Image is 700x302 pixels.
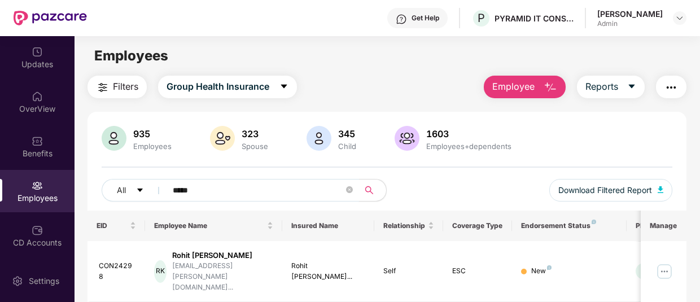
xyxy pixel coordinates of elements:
img: svg+xml;base64,PHN2ZyB4bWxucz0iaHR0cDovL3d3dy53My5vcmcvMjAwMC9zdmciIHdpZHRoPSI4IiBoZWlnaHQ9IjgiIH... [547,265,552,270]
button: Filters [88,76,147,98]
button: Allcaret-down [102,179,170,202]
div: [EMAIL_ADDRESS][PERSON_NAME][DOMAIN_NAME]... [172,261,273,293]
img: svg+xml;base64,PHN2ZyBpZD0iQmVuZWZpdHMiIHhtbG5zPSJodHRwOi8vd3d3LnczLm9yZy8yMDAwL3N2ZyIgd2lkdGg9Ij... [32,135,43,147]
div: 323 [239,128,270,139]
div: PYRAMID IT CONSULTING PRIVATE LIMITED [495,13,574,24]
span: Filters [113,80,138,94]
img: svg+xml;base64,PHN2ZyBpZD0iVXBkYXRlZCIgeG1sbnM9Imh0dHA6Ly93d3cudzMub3JnLzIwMDAvc3ZnIiB3aWR0aD0iMj... [32,46,43,58]
th: Insured Name [282,211,374,241]
div: Employees+dependents [424,142,514,151]
img: svg+xml;base64,PHN2ZyB4bWxucz0iaHR0cDovL3d3dy53My5vcmcvMjAwMC9zdmciIHdpZHRoPSI4IiBoZWlnaHQ9IjgiIH... [592,220,596,224]
img: svg+xml;base64,PHN2ZyBpZD0iRHJvcGRvd24tMzJ4MzIiIHhtbG5zPSJodHRwOi8vd3d3LnczLm9yZy8yMDAwL3N2ZyIgd2... [675,14,684,23]
span: caret-down [279,82,288,92]
button: Download Filtered Report [549,179,672,202]
span: caret-down [136,186,144,195]
img: manageButton [655,262,673,281]
div: ESC [452,266,503,277]
span: EID [97,221,128,230]
img: svg+xml;base64,PHN2ZyBpZD0iQ0RfQWNjb3VudHMiIGRhdGEtbmFtZT0iQ0QgQWNjb3VudHMiIHhtbG5zPSJodHRwOi8vd3... [32,225,43,236]
div: Self [383,266,434,277]
img: svg+xml;base64,PHN2ZyBpZD0iSG9tZSIgeG1sbnM9Imh0dHA6Ly93d3cudzMub3JnLzIwMDAvc3ZnIiB3aWR0aD0iMjAiIG... [32,91,43,102]
div: Rohit [PERSON_NAME] [172,250,273,261]
button: Employee [484,76,566,98]
img: svg+xml;base64,PHN2ZyB4bWxucz0iaHR0cDovL3d3dy53My5vcmcvMjAwMC9zdmciIHhtbG5zOnhsaW5rPSJodHRwOi8vd3... [395,126,419,151]
th: Employee Name [145,211,283,241]
button: search [358,179,387,202]
img: svg+xml;base64,PHN2ZyBpZD0iSGVscC0zMngzMiIgeG1sbnM9Imh0dHA6Ly93d3cudzMub3JnLzIwMDAvc3ZnIiB3aWR0aD... [396,14,407,25]
img: svg+xml;base64,PHN2ZyB4bWxucz0iaHR0cDovL3d3dy53My5vcmcvMjAwMC9zdmciIHdpZHRoPSIyNCIgaGVpZ2h0PSIyNC... [664,81,678,94]
th: Manage [641,211,686,241]
div: Employees [131,142,174,151]
span: close-circle [346,186,353,193]
div: 1603 [424,128,514,139]
div: Get Help [412,14,439,23]
span: Employee Name [154,221,265,230]
div: Settings [25,275,63,287]
div: 345 [336,128,358,139]
div: Endorsement Status [521,221,618,230]
button: Reportscaret-down [577,76,645,98]
div: 935 [131,128,174,139]
span: caret-down [627,82,636,92]
div: Spouse [239,142,270,151]
img: svg+xml;base64,PHN2ZyBpZD0iU2V0dGluZy0yMHgyMCIgeG1sbnM9Imh0dHA6Ly93d3cudzMub3JnLzIwMDAvc3ZnIiB3aW... [12,275,23,287]
img: svg+xml;base64,PHN2ZyB4bWxucz0iaHR0cDovL3d3dy53My5vcmcvMjAwMC9zdmciIHhtbG5zOnhsaW5rPSJodHRwOi8vd3... [210,126,235,151]
div: CON24298 [99,261,136,282]
div: Platform Status [636,221,698,230]
th: Coverage Type [443,211,512,241]
span: Employees [94,47,168,64]
span: P [478,11,485,25]
span: Employee [492,80,535,94]
img: svg+xml;base64,PHN2ZyB4bWxucz0iaHR0cDovL3d3dy53My5vcmcvMjAwMC9zdmciIHhtbG5zOnhsaW5rPSJodHRwOi8vd3... [544,81,557,94]
span: Group Health Insurance [167,80,269,94]
span: Relationship [383,221,426,230]
img: New Pazcare Logo [14,11,87,25]
span: Download Filtered Report [558,184,652,196]
img: svg+xml;base64,PHN2ZyBpZD0iRW1wbG95ZWVzIiB4bWxucz0iaHR0cDovL3d3dy53My5vcmcvMjAwMC9zdmciIHdpZHRoPS... [32,180,43,191]
div: Admin [597,19,663,28]
span: All [117,184,126,196]
div: RK [154,260,167,283]
img: svg+xml;base64,PHN2ZyB4bWxucz0iaHR0cDovL3d3dy53My5vcmcvMjAwMC9zdmciIHdpZHRoPSIyNCIgaGVpZ2h0PSIyNC... [96,81,110,94]
button: Group Health Insurancecaret-down [158,76,297,98]
span: search [358,186,380,195]
th: EID [88,211,145,241]
img: svg+xml;base64,PHN2ZyB4bWxucz0iaHR0cDovL3d3dy53My5vcmcvMjAwMC9zdmciIHhtbG5zOnhsaW5rPSJodHRwOi8vd3... [658,186,663,193]
div: [PERSON_NAME] [597,8,663,19]
th: Relationship [374,211,443,241]
img: svg+xml;base64,PHN2ZyB4bWxucz0iaHR0cDovL3d3dy53My5vcmcvMjAwMC9zdmciIHhtbG5zOnhsaW5rPSJodHRwOi8vd3... [102,126,126,151]
span: Reports [585,80,618,94]
div: Rohit [PERSON_NAME]... [291,261,365,282]
img: svg+xml;base64,PHN2ZyB4bWxucz0iaHR0cDovL3d3dy53My5vcmcvMjAwMC9zdmciIHhtbG5zOnhsaW5rPSJodHRwOi8vd3... [307,126,331,151]
div: Child [336,142,358,151]
span: close-circle [346,185,353,196]
div: New [531,266,552,277]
